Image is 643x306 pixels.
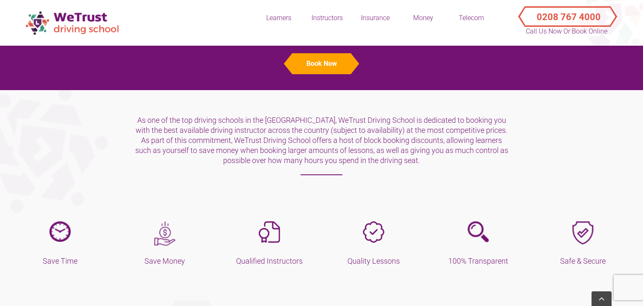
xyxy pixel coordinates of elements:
[354,13,396,23] div: Insurance
[328,255,420,267] h5: Quality Lessons
[522,4,612,21] button: Call Us Now or Book Online
[118,255,211,267] h5: Save Money
[223,255,316,267] h5: Qualified Instructors
[292,53,351,74] button: Book Now
[402,13,444,23] div: Money
[468,221,489,242] img: transparent-purple.png
[511,4,622,21] a: Call Us Now or Book Online 0208 767 4000
[21,7,126,39] img: wetrust-ds-logo.png
[537,255,629,267] h5: Safe & Secure
[14,255,106,267] h5: Save Time
[134,115,509,175] p: As one of the top driving schools in the [GEOGRAPHIC_DATA], WeTrust Driving School is dedicated t...
[450,13,492,23] div: Telecom
[49,221,71,242] img: wall-clock.png
[154,221,175,246] img: save-money.png
[525,26,609,36] p: Call Us Now or Book Online
[572,221,594,244] img: shield.png
[363,221,384,243] img: badge-check-light.png
[306,13,348,23] div: Instructors
[259,221,280,243] img: file-certificate-light.png
[8,53,635,74] a: Book Now
[432,255,525,267] h5: 100% Transparent
[258,13,300,23] div: Learners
